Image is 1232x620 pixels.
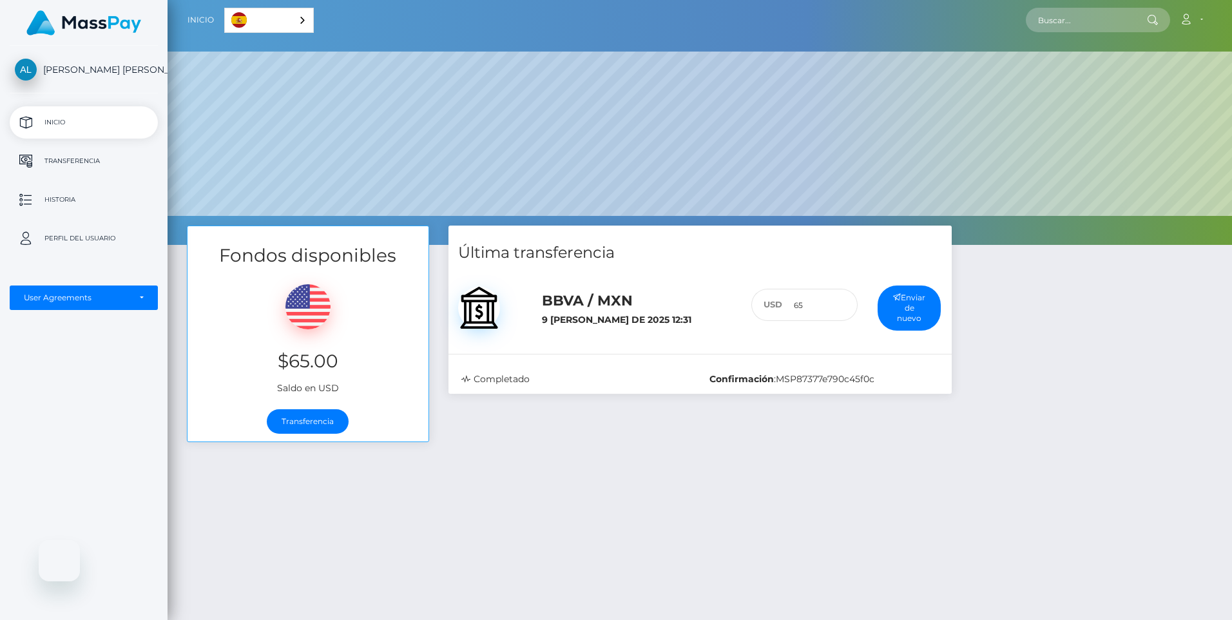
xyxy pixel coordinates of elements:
a: Inicio [10,106,158,139]
h4: Última transferencia [458,242,942,264]
h5: BBVA / MXN [542,291,732,311]
iframe: Botón para iniciar la ventana de mensajería [39,540,80,581]
p: Historia [15,190,153,209]
div: : [700,373,948,386]
h3: $65.00 [197,349,419,374]
h3: Fondos disponibles [188,243,428,268]
span: [PERSON_NAME] [PERSON_NAME] [10,64,158,75]
p: Inicio [15,113,153,132]
h6: 9 [PERSON_NAME] de 2025 12:31 [542,315,732,325]
img: bank.svg [458,287,500,329]
div: USD [751,289,782,322]
img: MassPay [26,10,141,35]
input: Buscar... [1026,8,1147,32]
a: Perfil del usuario [10,222,158,255]
a: Español [225,8,313,32]
aside: Language selected: Español [224,8,314,33]
a: Transferencia [10,145,158,177]
div: Saldo en USD [188,268,428,402]
img: USD.png [285,284,331,329]
span: MSP87377e790c45f0c [776,373,874,385]
p: Transferencia [15,151,153,171]
a: Historia [10,184,158,216]
b: Confirmación [709,373,774,385]
a: Transferencia [267,409,349,434]
div: Language [224,8,314,33]
button: Enviar de nuevo [878,286,941,331]
a: Inicio [188,6,214,34]
button: User Agreements [10,286,158,310]
div: User Agreements [24,293,130,303]
p: Perfil del usuario [15,229,153,248]
input: 65.00 [782,289,858,322]
div: Completado [452,373,700,386]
